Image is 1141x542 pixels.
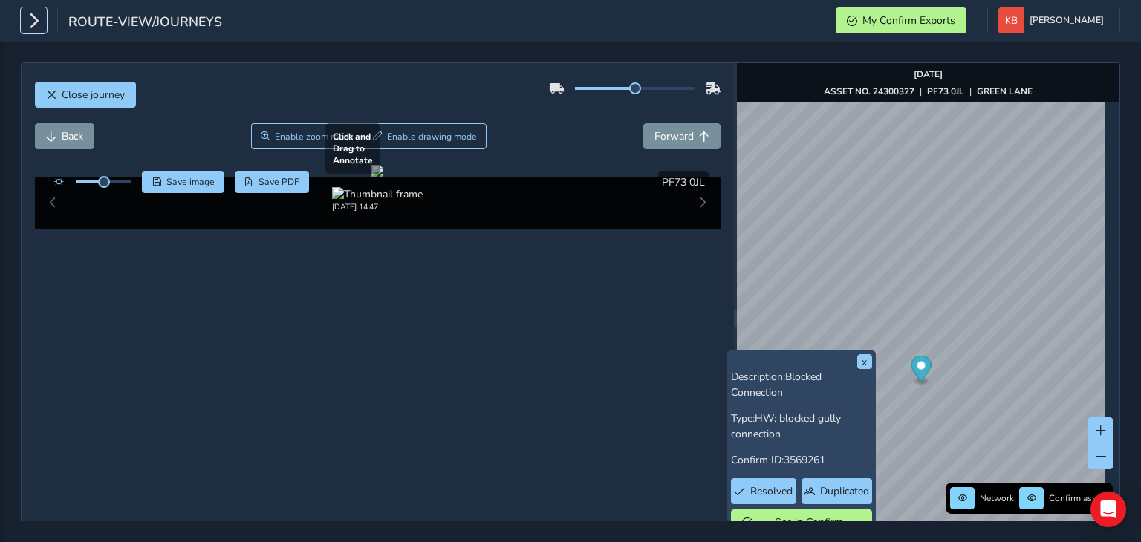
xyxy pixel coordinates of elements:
span: Back [62,129,83,143]
span: PF73 0JL [662,175,705,189]
strong: GREEN LANE [977,85,1033,97]
button: Zoom [251,123,363,149]
button: x [857,354,872,369]
div: Map marker [911,356,931,386]
button: [PERSON_NAME] [998,7,1109,33]
strong: [DATE] [914,68,943,80]
span: Close journey [62,88,125,102]
span: Duplicated [820,484,869,498]
p: Type: [731,411,872,442]
button: Resolved [731,478,797,504]
span: Network [980,492,1014,504]
span: Enable zoom mode [275,131,354,143]
span: Save image [166,176,215,188]
button: PDF [235,171,310,193]
span: Resolved [750,484,793,498]
span: HW: blocked gully connection [731,411,841,441]
p: Confirm ID: [731,452,872,468]
strong: PF73 0JL [927,85,964,97]
span: Forward [654,129,694,143]
span: Blocked Connection [731,370,822,399]
img: Thumbnail frame [332,187,423,201]
div: | | [824,85,1033,97]
div: Open Intercom Messenger [1090,492,1126,527]
button: Draw [363,123,487,149]
span: Enable drawing mode [387,131,477,143]
span: Save PDF [259,176,299,188]
button: Duplicated [802,478,871,504]
span: My Confirm Exports [862,13,955,27]
strong: ASSET NO. 24300327 [824,85,914,97]
span: See in Confirm [758,515,861,529]
p: Description: [731,369,872,400]
span: 3569261 [784,453,825,467]
div: [DATE] 14:47 [332,201,423,212]
button: Close journey [35,82,136,108]
span: [PERSON_NAME] [1030,7,1104,33]
span: route-view/journeys [68,13,222,33]
button: Back [35,123,94,149]
button: Forward [643,123,721,149]
button: See in Confirm [731,509,872,535]
button: Save [142,171,224,193]
img: diamond-layout [998,7,1024,33]
button: My Confirm Exports [836,7,966,33]
span: Confirm assets [1049,492,1108,504]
